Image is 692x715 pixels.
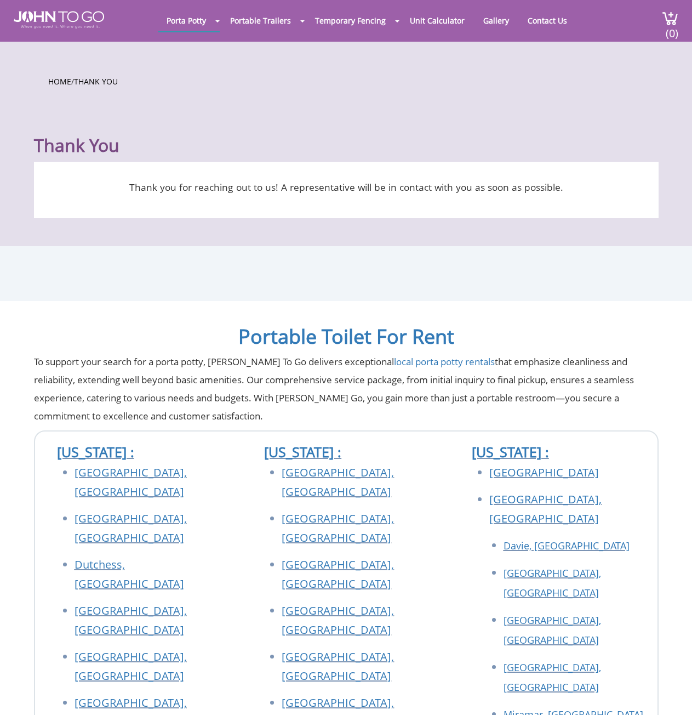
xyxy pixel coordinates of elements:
[75,511,187,545] a: [GEOGRAPHIC_DATA], [GEOGRAPHIC_DATA]
[282,465,394,499] a: [GEOGRAPHIC_DATA], [GEOGRAPHIC_DATA]
[264,442,341,461] a: [US_STATE] :
[75,557,184,591] a: Dutchess, [GEOGRAPHIC_DATA]
[48,73,644,87] ul: /
[238,323,454,350] a: Portable Toilet For Rent
[504,566,601,599] a: [GEOGRAPHIC_DATA], [GEOGRAPHIC_DATA]
[158,10,214,31] a: Porta Potty
[282,649,394,683] a: [GEOGRAPHIC_DATA], [GEOGRAPHIC_DATA]
[489,465,599,480] a: [GEOGRAPHIC_DATA]
[665,17,678,41] span: (0)
[282,557,394,591] a: [GEOGRAPHIC_DATA], [GEOGRAPHIC_DATA]
[282,511,394,545] a: [GEOGRAPHIC_DATA], [GEOGRAPHIC_DATA]
[475,10,517,31] a: Gallery
[50,178,642,196] p: Thank you for reaching out to us! A representative will be in contact with you as soon as possible.
[34,108,659,156] h1: Thank You
[519,10,575,31] a: Contact Us
[504,539,630,552] a: Davie, [GEOGRAPHIC_DATA]
[662,11,678,26] img: cart a
[222,10,299,31] a: Portable Trailers
[504,614,601,646] a: [GEOGRAPHIC_DATA], [GEOGRAPHIC_DATA]
[307,10,394,31] a: Temporary Fencing
[57,442,134,461] a: [US_STATE] :
[74,76,118,87] a: Thank You
[648,671,692,715] button: Live Chat
[282,603,394,637] a: [GEOGRAPHIC_DATA], [GEOGRAPHIC_DATA]
[34,353,659,425] p: To support your search for a porta potty, [PERSON_NAME] To Go delivers exceptional that emphasize...
[472,442,549,461] a: [US_STATE] :
[394,355,495,368] a: local porta potty rentals
[489,492,602,526] a: [GEOGRAPHIC_DATA], [GEOGRAPHIC_DATA]
[14,11,104,29] img: JOHN to go
[75,649,187,683] a: [GEOGRAPHIC_DATA], [GEOGRAPHIC_DATA]
[402,10,473,31] a: Unit Calculator
[504,661,601,694] a: [GEOGRAPHIC_DATA], [GEOGRAPHIC_DATA]
[75,465,187,499] a: [GEOGRAPHIC_DATA], [GEOGRAPHIC_DATA]
[75,603,187,637] a: [GEOGRAPHIC_DATA], [GEOGRAPHIC_DATA]
[48,76,71,87] a: Home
